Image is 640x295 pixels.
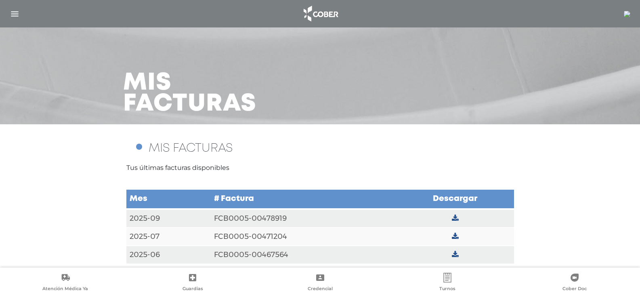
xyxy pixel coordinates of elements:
[126,189,211,209] td: Mes
[126,209,211,228] td: 2025-09
[2,273,129,293] a: Atención Médica Ya
[562,286,587,293] span: Cober Doc
[149,143,233,154] span: MIS FACTURAS
[211,209,397,228] td: FCB0005-00478919
[439,286,455,293] span: Turnos
[129,273,256,293] a: Guardias
[126,228,211,246] td: 2025-07
[384,273,511,293] a: Turnos
[624,11,630,17] img: 18177
[10,9,20,19] img: Cober_menu-lines-white.svg
[256,273,384,293] a: Credencial
[123,73,256,115] h3: Mis facturas
[211,228,397,246] td: FCB0005-00471204
[126,163,514,173] p: Tus últimas facturas disponibles
[308,286,333,293] span: Credencial
[126,246,211,264] td: 2025-06
[211,246,397,264] td: FCB0005-00467564
[183,286,203,293] span: Guardias
[299,4,342,23] img: logo_cober_home-white.png
[511,273,638,293] a: Cober Doc
[211,189,397,209] td: # Factura
[397,189,514,209] td: Descargar
[42,286,88,293] span: Atención Médica Ya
